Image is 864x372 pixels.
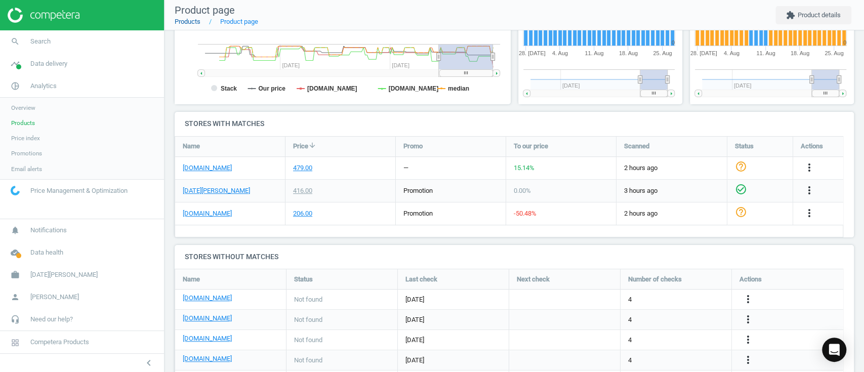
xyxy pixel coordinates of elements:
[742,313,754,325] i: more_vert
[405,336,501,345] span: [DATE]
[803,161,815,175] button: more_vert
[307,85,357,92] tspan: [DOMAIN_NAME]
[653,50,672,56] tspan: 25. Aug
[6,54,25,73] i: timeline
[405,295,501,304] span: [DATE]
[405,356,501,365] span: [DATE]
[175,245,854,269] h4: Stores without matches
[405,275,437,284] span: Last check
[221,85,237,92] tspan: Stack
[183,354,232,363] a: [DOMAIN_NAME]
[30,37,51,46] span: Search
[30,270,98,279] span: [DATE][PERSON_NAME]
[143,357,155,369] i: chevron_left
[389,85,439,92] tspan: [DOMAIN_NAME]
[175,4,235,16] span: Product page
[624,142,649,151] span: Scanned
[822,338,846,362] div: Open Intercom Messenger
[11,165,42,173] span: Email alerts
[514,142,548,151] span: To our price
[514,164,534,172] span: 15.14 %
[843,39,846,46] text: 0
[403,163,408,173] div: —
[183,142,200,151] span: Name
[628,295,632,304] span: 4
[6,310,25,329] i: headset_mic
[742,313,754,326] button: more_vert
[517,275,550,284] span: Next check
[30,248,63,257] span: Data health
[293,209,312,218] div: 206.00
[803,161,815,174] i: more_vert
[735,142,754,151] span: Status
[293,186,312,195] div: 416.00
[183,186,250,195] a: [DATE][PERSON_NAME]
[628,356,632,365] span: 4
[628,336,632,345] span: 4
[803,184,815,196] i: more_vert
[258,85,285,92] tspan: Our price
[6,243,25,262] i: cloud_done
[619,50,637,56] tspan: 18. Aug
[724,50,739,56] tspan: 4. Aug
[403,210,433,217] span: promotion
[803,184,815,197] button: more_vert
[756,50,775,56] tspan: 11. Aug
[30,315,73,324] span: Need our help?
[735,206,747,218] i: help_outline
[786,11,795,20] i: extension
[183,314,232,323] a: [DOMAIN_NAME]
[30,338,89,347] span: Competera Products
[801,142,823,151] span: Actions
[742,293,754,306] button: more_vert
[308,141,316,149] i: arrow_downward
[294,275,313,284] span: Status
[405,315,501,324] span: [DATE]
[628,275,682,284] span: Number of checks
[514,210,537,217] span: -50.48 %
[6,287,25,307] i: person
[136,356,161,369] button: chevron_left
[183,209,232,218] a: [DOMAIN_NAME]
[518,50,545,56] tspan: 28. [DATE]
[175,18,200,25] a: Products
[30,186,128,195] span: Price Management & Optimization
[6,76,25,96] i: pie_chart_outlined
[742,354,754,367] button: more_vert
[11,186,20,195] img: wGWNvw8QSZomAAAAABJRU5ErkJggg==
[742,334,754,346] i: more_vert
[11,119,35,127] span: Products
[803,207,815,220] button: more_vert
[175,112,854,136] h4: Stores with matches
[30,293,79,302] span: [PERSON_NAME]
[742,354,754,366] i: more_vert
[8,8,79,23] img: ajHJNr6hYgQAAAAASUVORK5CYII=
[671,39,674,46] text: 0
[739,275,762,284] span: Actions
[183,334,232,343] a: [DOMAIN_NAME]
[448,85,469,92] tspan: median
[775,6,851,24] button: extensionProduct details
[183,275,200,284] span: Name
[624,209,719,218] span: 2 hours ago
[6,221,25,240] i: notifications
[294,336,322,345] span: Not found
[220,18,258,25] a: Product page
[803,207,815,219] i: more_vert
[11,134,40,142] span: Price index
[403,142,423,151] span: Promo
[735,183,747,195] i: check_circle_outline
[514,187,531,194] span: 0.00 %
[790,50,809,56] tspan: 18. Aug
[30,59,67,68] span: Data delivery
[183,294,232,303] a: [DOMAIN_NAME]
[403,187,433,194] span: promotion
[742,293,754,305] i: more_vert
[293,142,308,151] span: Price
[624,186,719,195] span: 3 hours ago
[30,226,67,235] span: Notifications
[552,50,567,56] tspan: 4. Aug
[690,50,717,56] tspan: 28. [DATE]
[30,81,57,91] span: Analytics
[6,32,25,51] i: search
